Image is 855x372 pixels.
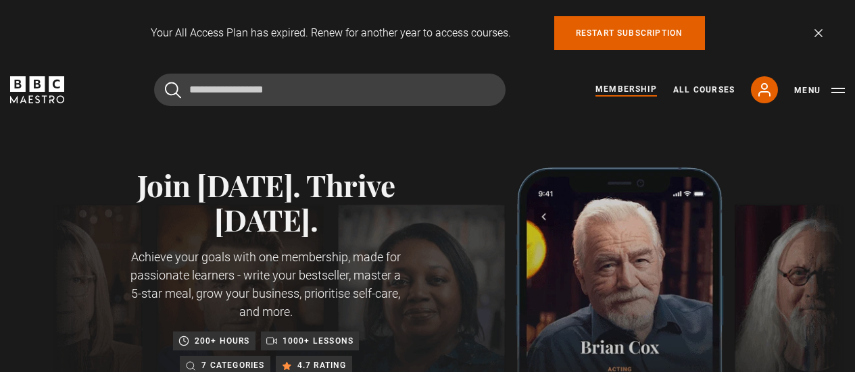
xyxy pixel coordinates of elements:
svg: BBC Maestro [10,76,64,103]
button: Toggle navigation [794,84,845,97]
h1: Join [DATE]. Thrive [DATE]. [130,167,401,237]
p: Achieve your goals with one membership, made for passionate learners - write your bestseller, mas... [130,248,401,321]
p: 1000+ lessons [283,334,354,348]
p: Your All Access Plan has expired. Renew for another year to access courses. [151,25,511,41]
p: 200+ hours [195,334,250,348]
a: Membership [595,83,657,97]
a: Restart subscription [554,16,705,50]
input: Search [154,74,506,106]
button: Submit the search query [165,82,181,99]
a: All Courses [673,84,735,96]
p: 4.7 rating [297,358,347,372]
p: 7 categories [201,358,264,372]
